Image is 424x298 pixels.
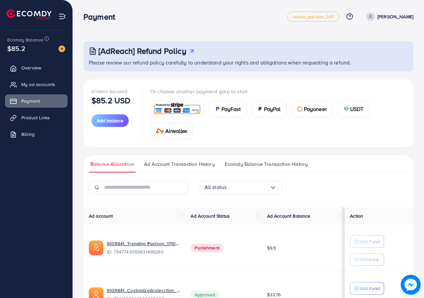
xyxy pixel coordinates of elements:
[215,106,220,112] img: card
[98,46,186,56] h3: [AdReach] Refund Policy
[21,64,41,71] span: Overview
[221,105,241,113] span: PayFast
[363,12,413,21] a: [PERSON_NAME]
[359,238,380,246] p: Add Fund
[107,287,180,294] a: 1003841_Customizedcolecction_1709372613954
[5,128,68,141] a: Billing
[226,182,269,192] input: Search for option
[90,160,134,168] span: Balance Allocation
[257,106,263,112] img: card
[144,160,215,168] span: Ad Account Transaction History
[377,13,413,21] p: [PERSON_NAME]
[199,181,282,194] div: Search for option
[267,245,276,251] span: $9.5
[89,58,409,66] p: Please review our refund policy carefully to understand your rights and obligations when requesti...
[7,37,43,43] span: Ecomdy Balance
[83,12,120,22] h3: Payment
[150,101,204,117] a: card
[97,117,123,124] span: Add balance
[21,131,35,138] span: Billing
[401,275,421,295] img: image
[21,114,50,121] span: Product Links
[150,87,405,95] p: Or choose another payment gate to start
[21,81,55,88] span: My ad accounts
[107,240,180,247] a: 1003841_Trending Fashion_1710779767967
[267,291,281,298] span: $33.76
[107,240,180,255] div: <span class='underline'>1003841_Trending Fashion_1710779767967</span></br>7347743055631499265
[7,44,25,53] span: $85.2
[5,111,68,124] a: Product Links
[350,213,363,219] span: Action
[156,128,164,134] img: card
[350,253,384,266] button: Withdraw
[350,105,364,113] span: USDT
[225,160,308,168] span: Ecomdy Balance Transaction History
[91,89,128,94] span: Ecomdy Balance
[91,96,130,104] p: $85.2 USD
[350,282,384,295] button: Add Fund
[359,284,380,292] p: Add Fund
[59,13,66,20] img: menu
[267,213,311,219] span: Ad Account Balance
[344,106,349,112] img: card
[107,248,180,255] span: ID: 7347743055631499265
[191,213,230,219] span: Ad Account Status
[191,244,223,252] span: Punishment
[59,46,65,52] img: image
[292,101,333,117] a: cardPayoneer
[89,213,113,219] span: Ad account
[165,127,187,135] span: Airwallex
[304,105,327,113] span: Payoneer
[150,123,193,139] a: cardAirwallex
[5,78,68,91] a: My ad accounts
[91,114,129,127] button: Add balance
[252,101,286,117] a: cardPayPal
[153,102,202,116] img: card
[350,235,384,248] button: Add Fund
[297,106,303,112] img: card
[359,255,379,263] p: Withdraw
[209,101,246,117] a: cardPayFast
[7,9,52,20] img: logo
[89,241,103,255] img: ic-ads-acc.e4c84228.svg
[205,182,227,192] span: All status
[287,12,339,22] a: metap_pakistan_001
[338,101,369,117] a: cardUSDT
[264,105,281,113] span: PayPal
[5,94,68,108] a: Payment
[5,61,68,74] a: Overview
[21,98,40,104] span: Payment
[293,15,334,19] span: metap_pakistan_001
